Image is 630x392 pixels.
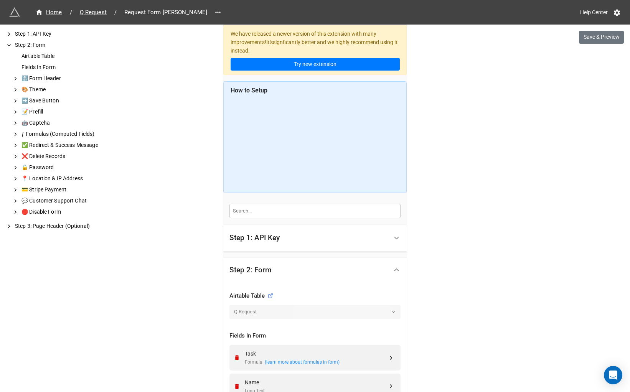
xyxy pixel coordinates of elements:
[35,8,62,17] div: Home
[223,25,407,75] div: We have released a newer version of this extension with many improvements! It's signficantly bett...
[234,383,242,390] a: Remove
[245,378,388,387] div: Name
[229,266,272,274] div: Step 2: Form
[579,31,624,44] button: Save & Preview
[75,8,111,17] a: Q Request
[20,108,123,116] div: 📝 Prefill
[229,204,401,218] input: Search...
[20,52,123,60] div: Airtable Table
[245,359,388,366] div: Formula
[229,234,280,242] div: Step 1: API Key
[229,292,273,301] div: Airtable Table
[20,86,123,94] div: 🎨 Theme
[31,8,212,17] nav: breadcrumb
[13,30,123,38] div: Step 1: API Key
[20,208,123,216] div: 🛑 Disable Form
[13,222,123,230] div: Step 3: Page Header (Optional)
[20,163,123,171] div: 🔒 Password
[20,186,123,194] div: 💳 Stripe Payment
[231,87,267,94] b: How to Setup
[20,130,123,138] div: ƒ Formulas (Computed Fields)
[20,119,123,127] div: 🤖 Captcha
[13,41,123,49] div: Step 2: Form
[114,8,117,16] li: /
[231,98,400,186] iframe: Advanced Form for Updating Airtable Records | Tutorial
[70,8,72,16] li: /
[31,8,67,17] a: Home
[245,349,388,358] div: Task
[234,354,242,361] a: Remove
[223,258,407,282] div: Step 2: Form
[120,8,212,17] span: Request Form [PERSON_NAME]
[604,366,622,384] div: Open Intercom Messenger
[20,141,123,149] div: ✅ Redirect & Success Message
[20,63,123,71] div: Fields In Form
[20,97,123,105] div: ➡️ Save Button
[575,5,613,19] a: Help Center
[229,331,401,341] div: Fields In Form
[20,74,123,82] div: 🔝 Form Header
[20,152,123,160] div: ❌ Delete Records
[265,359,340,366] a: (learn more about formulas in form)
[223,224,407,252] div: Step 1: API Key
[20,197,123,205] div: 💬 Customer Support Chat
[20,175,123,183] div: 📍 Location & IP Address
[9,7,20,18] img: miniextensions-icon.73ae0678.png
[231,58,400,71] a: Try new extension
